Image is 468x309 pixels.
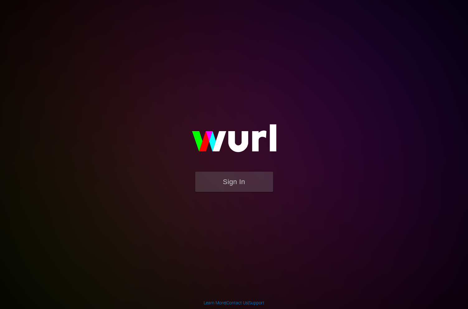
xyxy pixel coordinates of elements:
[226,300,248,305] a: Contact Us
[204,300,264,306] div: | |
[172,111,296,171] img: wurl-logo-on-black-223613ac3d8ba8fe6dc639794a292ebdb59501304c7dfd60c99c58986ef67473.svg
[195,172,273,192] button: Sign In
[204,300,225,305] a: Learn More
[249,300,264,305] a: Support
